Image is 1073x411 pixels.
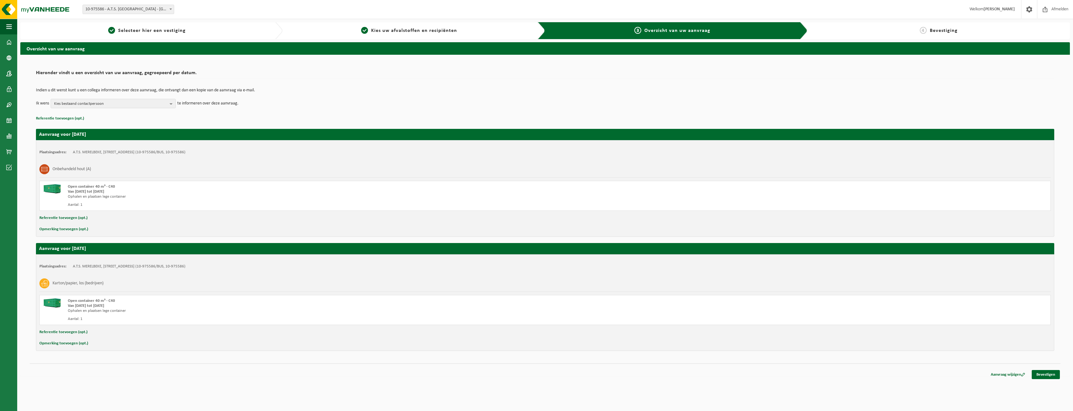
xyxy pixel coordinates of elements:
td: A.T.S. MERELBEKE, [STREET_ADDRESS] (10-975586/BUS, 10-975586) [73,264,185,269]
span: 1 [108,27,115,34]
strong: Plaatsingsadres: [39,150,67,154]
strong: Aanvraag voor [DATE] [39,132,86,137]
button: Kies bestaand contactpersoon [51,99,176,108]
a: Bevestigen [1032,370,1060,379]
strong: Van [DATE] tot [DATE] [68,304,104,308]
td: A.T.S. MERELBEKE, [STREET_ADDRESS] (10-975586/BUS, 10-975586) [73,150,185,155]
strong: Aanvraag voor [DATE] [39,246,86,251]
span: 4 [920,27,927,34]
h3: Karton/papier, los (bedrijven) [53,278,103,288]
strong: Plaatsingsadres: [39,264,67,268]
button: Opmerking toevoegen (opt.) [39,225,88,233]
img: HK-XC-40-GN-00.png [43,184,62,194]
span: 10-975586 - A.T.S. MERELBEKE - MERELBEKE [83,5,174,14]
a: 1Selecteer hier een vestiging [23,27,270,34]
button: Referentie toevoegen (opt.) [36,114,84,123]
h3: Onbehandeld hout (A) [53,164,91,174]
button: Referentie toevoegen (opt.) [39,328,88,336]
img: HK-XC-40-GN-00.png [43,298,62,308]
h2: Hieronder vindt u een overzicht van uw aanvraag, gegroepeerd per datum. [36,70,1054,79]
span: Kies uw afvalstoffen en recipiënten [371,28,457,33]
div: Ophalen en plaatsen lege container [68,194,570,199]
a: Aanvraag wijzigen [986,370,1030,379]
strong: [PERSON_NAME] [984,7,1015,12]
span: Selecteer hier een vestiging [118,28,186,33]
span: Kies bestaand contactpersoon [54,99,167,109]
strong: Van [DATE] tot [DATE] [68,190,104,194]
span: Bevestiging [930,28,958,33]
p: Ik wens [36,99,49,108]
button: Opmerking toevoegen (opt.) [39,339,88,348]
div: Ophalen en plaatsen lege container [68,308,570,313]
div: Aantal: 1 [68,202,570,207]
p: te informeren over deze aanvraag. [177,99,239,108]
span: 2 [361,27,368,34]
span: Open container 40 m³ - C40 [68,299,115,303]
a: 2Kies uw afvalstoffen en recipiënten [286,27,532,34]
p: Indien u dit wenst kunt u een collega informeren over deze aanvraag, die ontvangt dan een kopie v... [36,88,1054,93]
span: Open container 40 m³ - C40 [68,185,115,189]
h2: Overzicht van uw aanvraag [20,42,1070,54]
span: Overzicht van uw aanvraag [644,28,710,33]
button: Referentie toevoegen (opt.) [39,214,88,222]
span: 3 [634,27,641,34]
div: Aantal: 1 [68,317,570,322]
